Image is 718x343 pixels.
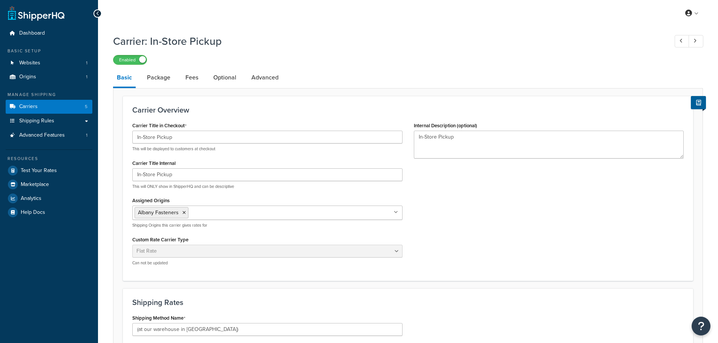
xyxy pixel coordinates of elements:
[6,56,92,70] li: Websites
[19,30,45,37] span: Dashboard
[6,70,92,84] a: Origins1
[138,209,179,216] span: Albany Fasteners
[248,69,282,87] a: Advanced
[210,69,240,87] a: Optional
[414,131,684,159] textarea: In-Store Pickup
[132,123,187,129] label: Carrier Title in Checkout
[6,128,92,142] a: Advanced Features1
[132,223,403,228] p: Shipping Origins this carrier gives rates for
[6,164,92,177] a: Test Your Rates
[132,237,188,242] label: Custom Rate Carrier Type
[6,192,92,205] a: Analytics
[6,70,92,84] li: Origins
[6,114,92,128] a: Shipping Rules
[414,123,477,128] label: Internal Description (optional)
[692,317,710,335] button: Open Resource Center
[132,106,684,114] h3: Carrier Overview
[132,184,403,189] p: This will ONLY show in ShipperHQ and can be descriptive
[6,26,92,40] a: Dashboard
[6,206,92,219] a: Help Docs
[132,260,403,266] p: Can not be updated
[21,209,45,216] span: Help Docs
[6,100,92,114] li: Carriers
[675,35,689,47] a: Previous Record
[21,181,49,188] span: Marketplace
[143,69,174,87] a: Package
[6,100,92,114] a: Carriers5
[6,56,92,70] a: Websites1
[19,74,36,80] span: Origins
[113,69,136,88] a: Basic
[113,34,661,49] h1: Carrier: In-Store Pickup
[19,60,40,66] span: Websites
[19,132,65,139] span: Advanced Features
[6,155,92,162] div: Resources
[6,48,92,54] div: Basic Setup
[19,104,38,110] span: Carriers
[19,118,54,124] span: Shipping Rules
[132,146,403,152] p: This will be displayed to customers at checkout
[691,96,706,109] button: Show Help Docs
[113,55,147,64] label: Enabled
[21,195,41,202] span: Analytics
[86,60,87,66] span: 1
[86,132,87,139] span: 1
[6,91,92,98] div: Manage Shipping
[86,74,87,80] span: 1
[132,160,176,166] label: Carrier Title Internal
[182,69,202,87] a: Fees
[132,315,185,321] label: Shipping Method Name
[132,298,684,306] h3: Shipping Rates
[132,198,170,203] label: Assigned Origins
[6,178,92,191] a: Marketplace
[6,128,92,142] li: Advanced Features
[85,104,87,110] span: 5
[21,168,57,174] span: Test Your Rates
[689,35,703,47] a: Next Record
